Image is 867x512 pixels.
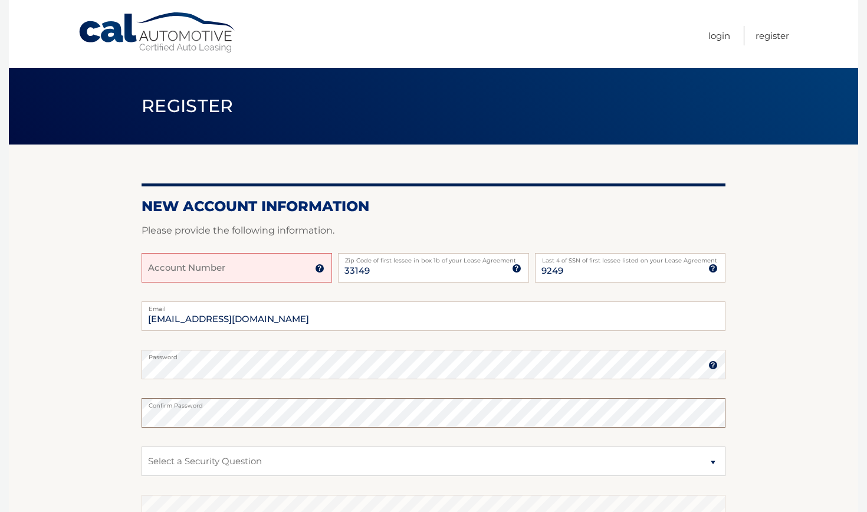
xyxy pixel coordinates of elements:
[512,264,521,273] img: tooltip.svg
[756,26,789,45] a: Register
[708,26,730,45] a: Login
[535,253,725,262] label: Last 4 of SSN of first lessee listed on your Lease Agreement
[708,360,718,370] img: tooltip.svg
[338,253,528,283] input: Zip Code
[142,301,725,331] input: Email
[142,198,725,215] h2: New Account Information
[78,12,237,54] a: Cal Automotive
[535,253,725,283] input: SSN or EIN (last 4 digits only)
[142,301,725,311] label: Email
[708,264,718,273] img: tooltip.svg
[142,95,234,117] span: Register
[142,222,725,239] p: Please provide the following information.
[315,264,324,273] img: tooltip.svg
[338,253,528,262] label: Zip Code of first lessee in box 1b of your Lease Agreement
[142,350,725,359] label: Password
[142,398,725,408] label: Confirm Password
[142,253,332,283] input: Account Number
